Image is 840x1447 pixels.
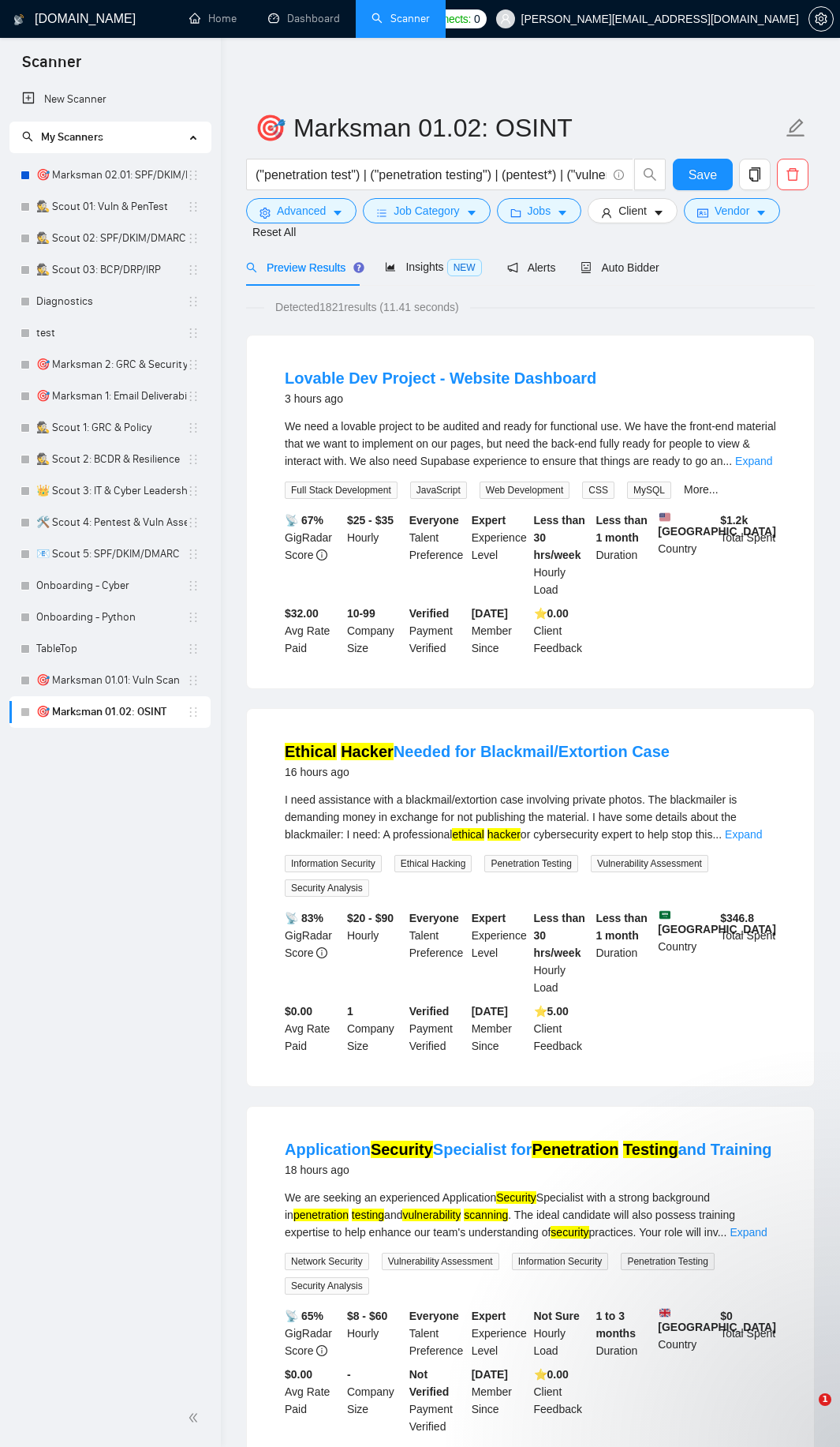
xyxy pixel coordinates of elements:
li: 🎯 Marksman 01.02: OSINT [9,696,211,728]
b: Less than 1 month [595,912,647,942]
a: 🕵️ Scout 03: BCP/DRP/IRP [36,254,187,286]
li: Onboarding - Cyber [9,570,211,602]
b: 📡 65% [285,1310,323,1322]
span: Save [689,165,717,185]
div: Hourly [344,909,406,996]
mark: scanning [464,1209,508,1221]
b: [DATE] [472,1005,508,1018]
button: search [634,159,666,190]
li: 🕵️ Scout 02: SPF/DKIM/DMARC [9,223,211,254]
span: MySQL [627,482,671,499]
div: Payment Verified [406,605,469,657]
span: NEW [447,259,482,276]
span: holder [187,485,200,497]
li: 🕵️ Scout 1: GRC & Policy [9,412,211,444]
span: holder [187,390,200,403]
b: 10-99 [347,607,375,620]
b: Expert [472,912,506,924]
div: Experience Level [469,1307,531,1359]
div: Avg Rate Paid [282,1003,344,1055]
span: info-circle [614,170,624,180]
span: Vulnerability Assessment [591,855,708,872]
mark: vulnerability [402,1209,461,1221]
span: user [601,207,612,219]
b: Expert [472,514,506,527]
b: Expert [472,1310,506,1322]
a: Expand [735,455,772,467]
span: holder [187,201,200,213]
div: Tooltip anchor [352,261,366,275]
span: Client [618,202,647,219]
span: ... [722,455,732,467]
div: Client Feedback [531,1366,593,1435]
div: Duration [592,909,655,996]
span: holder [187,169,200,182]
a: 🛠️ Scout 4: Pentest & Vuln Assessment [36,507,187,538]
a: 🕵️ Scout 02: SPF/DKIM/DMARC [36,223,187,254]
mark: Security [371,1141,433,1158]
img: 🇺🇸 [659,512,670,523]
a: test [36,317,187,349]
div: Experience Level [469,512,531,598]
b: $ 346.8 [720,912,754,924]
b: - [347,1368,351,1381]
span: Penetration Testing [621,1253,715,1270]
div: Total Spent [717,909,779,996]
div: Total Spent [717,512,779,598]
span: Detected 1821 results (11.41 seconds) [264,298,470,316]
span: ... [718,1226,727,1239]
span: caret-down [756,207,767,219]
div: Hourly Load [531,512,593,598]
span: double-left [188,1410,203,1426]
a: More... [684,483,719,496]
a: Onboarding - Cyber [36,570,187,602]
span: Web Development [480,482,570,499]
li: 🎯 Marksman 02.01: SPF/DKIM/DMARC [9,159,211,191]
div: I need assistance with a blackmail/extortion case involving private photos. The blackmailer is de... [285,791,776,843]
a: dashboardDashboard [268,12,340,25]
li: TableTop [9,633,211,665]
span: search [246,262,257,273]
span: holder [187,453,200,466]
li: 👑 Scout 3: IT & Cyber Leadership [9,475,211,507]
mark: testing [352,1209,384,1221]
button: userClientcaret-down [588,198,678,223]
span: delete [778,167,808,182]
a: Expand [730,1226,767,1239]
a: 🕵️ Scout 2: BCDR & Resilience [36,444,187,475]
b: $ 1.2k [720,514,748,527]
span: robot [581,262,592,273]
button: copy [739,159,771,190]
mark: Testing [623,1141,678,1158]
b: $8 - $60 [347,1310,387,1322]
div: Hourly [344,1307,406,1359]
span: Information Security [285,855,382,872]
mark: Hacker [341,743,394,760]
span: Full Stack Development [285,482,398,499]
span: holder [187,643,200,655]
span: holder [187,264,200,276]
span: info-circle [316,1345,327,1356]
span: search [22,131,33,142]
span: holder [187,516,200,529]
div: GigRadar Score [282,512,344,598]
b: Less than 30 hrs/week [534,514,585,561]
mark: ethical [452,828,483,841]
button: settingAdvancedcaret-down [246,198,357,223]
span: Network Security [285,1253,369,1270]
li: 🕵️ Scout 2: BCDR & Resilience [9,444,211,475]
a: Reset All [252,223,296,241]
span: area-chart [385,261,396,272]
a: 🕵️ Scout 1: GRC & Policy [36,412,187,444]
span: holder [187,295,200,308]
b: 📡 67% [285,514,323,527]
span: Information Security [512,1253,609,1270]
b: Everyone [409,1310,459,1322]
b: $32.00 [285,607,319,620]
span: My Scanners [41,130,103,144]
div: Company Size [344,605,406,657]
a: ApplicationSecuritySpecialist forPenetration Testingand Training [285,1141,772,1158]
li: New Scanner [9,84,211,115]
a: Diagnostics [36,286,187,317]
span: Connects: [424,10,471,28]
